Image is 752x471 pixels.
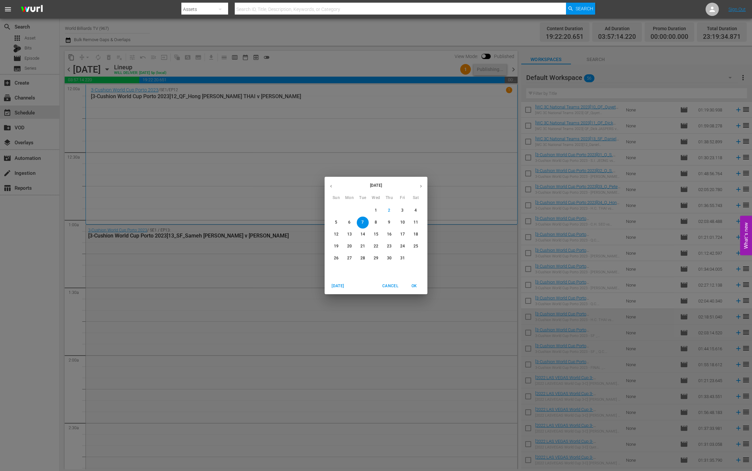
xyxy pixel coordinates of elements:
button: 26 [330,252,342,264]
button: 16 [383,229,395,240]
button: 17 [397,229,408,240]
button: OK [404,281,425,292]
p: 21 [360,243,365,249]
button: [DATE] [327,281,348,292]
p: 30 [387,255,392,261]
button: 11 [410,217,422,229]
p: 28 [360,255,365,261]
button: 23 [383,240,395,252]
button: 7 [357,217,369,229]
span: menu [4,5,12,13]
button: 2 [383,205,395,217]
span: [DATE] [330,283,346,290]
span: Sun [330,195,342,201]
p: 9 [388,220,390,225]
p: 17 [400,232,405,237]
p: 22 [374,243,378,249]
span: OK [406,283,422,290]
p: 3 [401,208,404,213]
button: 13 [344,229,355,240]
p: 7 [361,220,364,225]
p: 5 [335,220,337,225]
button: 12 [330,229,342,240]
p: 31 [400,255,405,261]
span: Tue [357,195,369,201]
p: 15 [374,232,378,237]
button: 20 [344,240,355,252]
p: 4 [414,208,417,213]
button: 8 [370,217,382,229]
button: 9 [383,217,395,229]
p: 27 [347,255,352,261]
button: 28 [357,252,369,264]
p: 23 [387,243,392,249]
span: Sat [410,195,422,201]
p: 25 [413,243,418,249]
p: 14 [360,232,365,237]
img: ans4CAIJ8jUAAAAAAAAAAAAAAAAAAAAAAAAgQb4GAAAAAAAAAAAAAAAAAAAAAAAAJMjXAAAAAAAAAAAAAAAAAAAAAAAAgAT5G... [16,2,48,17]
p: 19 [334,243,339,249]
button: 5 [330,217,342,229]
p: 12 [334,232,339,237]
a: Sign Out [728,7,746,12]
button: 14 [357,229,369,240]
button: 4 [410,205,422,217]
button: 3 [397,205,408,217]
p: 29 [374,255,378,261]
span: Thu [383,195,395,201]
p: [DATE] [338,182,414,188]
button: 10 [397,217,408,229]
span: Wed [370,195,382,201]
p: 6 [348,220,350,225]
button: 30 [383,252,395,264]
button: 19 [330,240,342,252]
p: 1 [375,208,377,213]
p: 10 [400,220,405,225]
button: 21 [357,240,369,252]
p: 13 [347,232,352,237]
span: Search [576,3,593,15]
p: 26 [334,255,339,261]
button: 22 [370,240,382,252]
p: 16 [387,232,392,237]
button: 18 [410,229,422,240]
p: 2 [388,208,390,213]
button: Open Feedback Widget [740,216,752,255]
button: 15 [370,229,382,240]
span: Fri [397,195,408,201]
p: 8 [375,220,377,225]
button: 31 [397,252,408,264]
button: 24 [397,240,408,252]
button: 29 [370,252,382,264]
button: 25 [410,240,422,252]
span: Cancel [382,283,398,290]
span: Mon [344,195,355,201]
button: Cancel [380,281,401,292]
button: 27 [344,252,355,264]
p: 24 [400,243,405,249]
button: 1 [370,205,382,217]
button: 6 [344,217,355,229]
p: 11 [413,220,418,225]
p: 20 [347,243,352,249]
p: 18 [413,232,418,237]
